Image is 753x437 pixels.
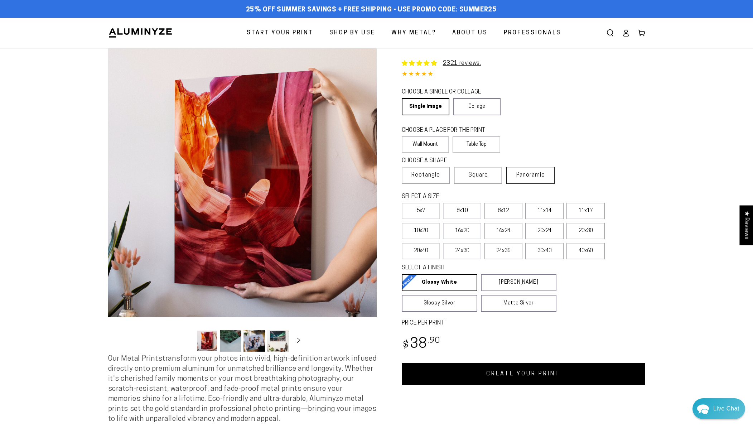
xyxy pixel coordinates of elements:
span: Square [468,171,488,179]
label: 10x20 [402,223,440,239]
label: 30x40 [525,243,564,259]
legend: CHOOSE A PLACE FOR THE PRINT [402,126,494,135]
a: Shop By Use [324,24,381,43]
label: 40x60 [566,243,605,259]
button: Load image 2 in gallery view [220,330,241,352]
label: Table Top [453,136,500,153]
a: CREATE YOUR PRINT [402,363,645,385]
a: Why Metal? [386,24,441,43]
div: 4.85 out of 5.0 stars [402,69,645,80]
label: Wall Mount [402,136,449,153]
div: Contact Us Directly [713,398,739,419]
label: 11x17 [566,203,605,219]
img: Aluminyze [108,28,173,38]
span: About Us [452,28,488,38]
span: $ [403,341,409,350]
div: Click to open Judge.me floating reviews tab [739,205,753,245]
a: [PERSON_NAME] [481,274,556,291]
label: 5x7 [402,203,440,219]
a: Start Your Print [241,24,319,43]
summary: Search our site [602,25,618,41]
a: Professionals [498,24,566,43]
span: Why Metal? [391,28,436,38]
span: Rectangle [411,171,440,179]
a: Glossy White [402,274,477,291]
button: Load image 4 in gallery view [267,330,289,352]
label: 16x24 [484,223,522,239]
a: About Us [447,24,493,43]
button: Slide right [291,333,306,349]
span: Start Your Print [247,28,313,38]
span: Our Metal Prints transform your photos into vivid, high-definition artwork infused directly onto ... [108,355,377,423]
span: Panoramic [516,172,545,178]
label: 11x14 [525,203,564,219]
media-gallery: Gallery Viewer [108,48,377,354]
label: 20x30 [566,223,605,239]
a: Matte Silver [481,295,556,312]
label: 8x10 [443,203,481,219]
sup: .90 [428,337,440,345]
button: Load image 3 in gallery view [243,330,265,352]
button: Load image 1 in gallery view [196,330,218,352]
span: Shop By Use [329,28,375,38]
bdi: 38 [402,337,441,351]
label: 20x24 [525,223,564,239]
button: Slide left [178,333,194,349]
label: 20x40 [402,243,440,259]
label: 24x30 [443,243,481,259]
legend: SELECT A SIZE [402,193,545,201]
legend: SELECT A FINISH [402,264,539,272]
a: 2321 reviews. [443,61,481,66]
div: Chat widget toggle [692,398,745,419]
legend: CHOOSE A SHAPE [402,157,495,165]
label: PRICE PER PRINT [402,319,645,327]
a: Single Image [402,98,449,115]
label: 24x36 [484,243,522,259]
label: 16x20 [443,223,481,239]
a: Glossy Silver [402,295,477,312]
legend: CHOOSE A SINGLE OR COLLAGE [402,88,494,96]
span: 25% off Summer Savings + Free Shipping - Use Promo Code: SUMMER25 [246,6,497,14]
label: 8x12 [484,203,522,219]
span: Professionals [504,28,561,38]
a: Collage [453,98,501,115]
